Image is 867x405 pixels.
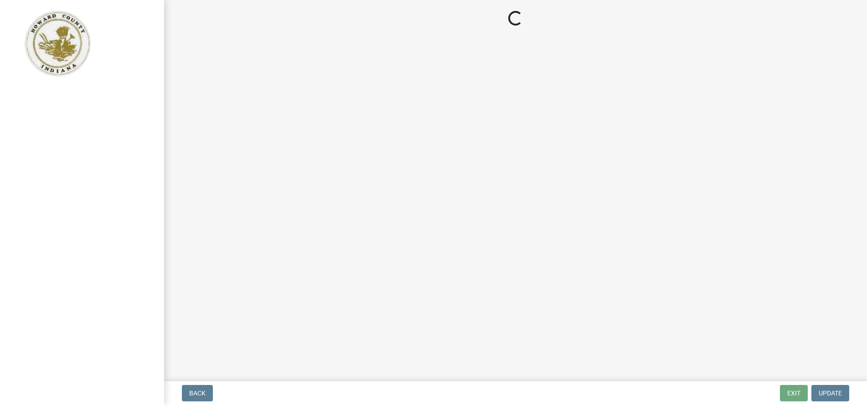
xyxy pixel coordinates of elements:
[811,385,849,401] button: Update
[182,385,213,401] button: Back
[819,390,842,397] span: Update
[189,390,206,397] span: Back
[18,10,96,78] img: Howard County, Indiana
[780,385,808,401] button: Exit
